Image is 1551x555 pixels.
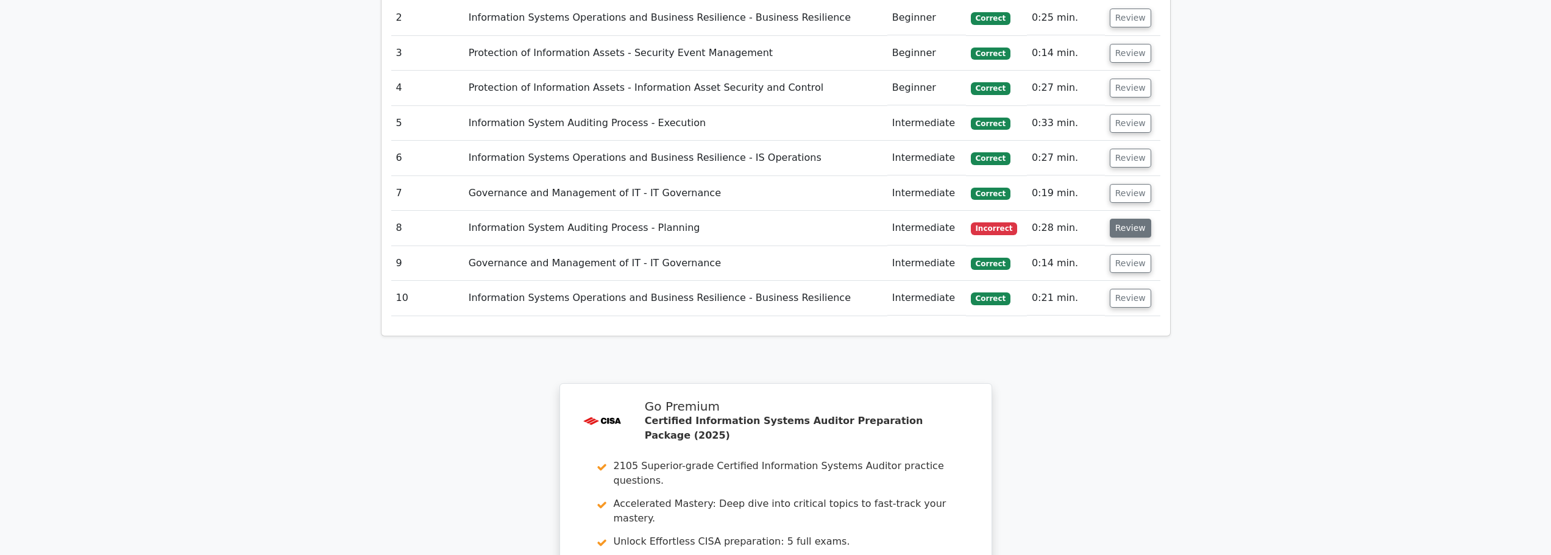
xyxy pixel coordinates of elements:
[391,36,464,71] td: 3
[1027,36,1105,71] td: 0:14 min.
[464,246,887,281] td: Governance and Management of IT - IT Governance
[971,292,1010,305] span: Correct
[464,176,887,211] td: Governance and Management of IT - IT Governance
[887,281,966,316] td: Intermediate
[1027,246,1105,281] td: 0:14 min.
[464,71,887,105] td: Protection of Information Assets - Information Asset Security and Control
[391,106,464,141] td: 5
[1110,79,1151,97] button: Review
[1110,219,1151,238] button: Review
[887,176,966,211] td: Intermediate
[971,222,1018,235] span: Incorrect
[887,106,966,141] td: Intermediate
[391,176,464,211] td: 7
[1027,1,1105,35] td: 0:25 min.
[971,152,1010,164] span: Correct
[464,1,887,35] td: Information Systems Operations and Business Resilience - Business Resilience
[1027,176,1105,211] td: 0:19 min.
[1110,149,1151,168] button: Review
[971,118,1010,130] span: Correct
[887,211,966,246] td: Intermediate
[464,211,887,246] td: Information System Auditing Process - Planning
[1110,289,1151,308] button: Review
[887,246,966,281] td: Intermediate
[971,48,1010,60] span: Correct
[971,258,1010,270] span: Correct
[887,141,966,175] td: Intermediate
[887,1,966,35] td: Beginner
[391,281,464,316] td: 10
[971,82,1010,94] span: Correct
[1027,71,1105,105] td: 0:27 min.
[391,246,464,281] td: 9
[887,36,966,71] td: Beginner
[391,1,464,35] td: 2
[1027,281,1105,316] td: 0:21 min.
[391,71,464,105] td: 4
[464,281,887,316] td: Information Systems Operations and Business Resilience - Business Resilience
[887,71,966,105] td: Beginner
[971,188,1010,200] span: Correct
[1110,9,1151,27] button: Review
[1110,184,1151,203] button: Review
[1110,44,1151,63] button: Review
[1027,211,1105,246] td: 0:28 min.
[1110,114,1151,133] button: Review
[464,141,887,175] td: Information Systems Operations and Business Resilience - IS Operations
[391,211,464,246] td: 8
[1027,106,1105,141] td: 0:33 min.
[971,12,1010,24] span: Correct
[464,36,887,71] td: Protection of Information Assets - Security Event Management
[391,141,464,175] td: 6
[1027,141,1105,175] td: 0:27 min.
[464,106,887,141] td: Information System Auditing Process - Execution
[1110,254,1151,273] button: Review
